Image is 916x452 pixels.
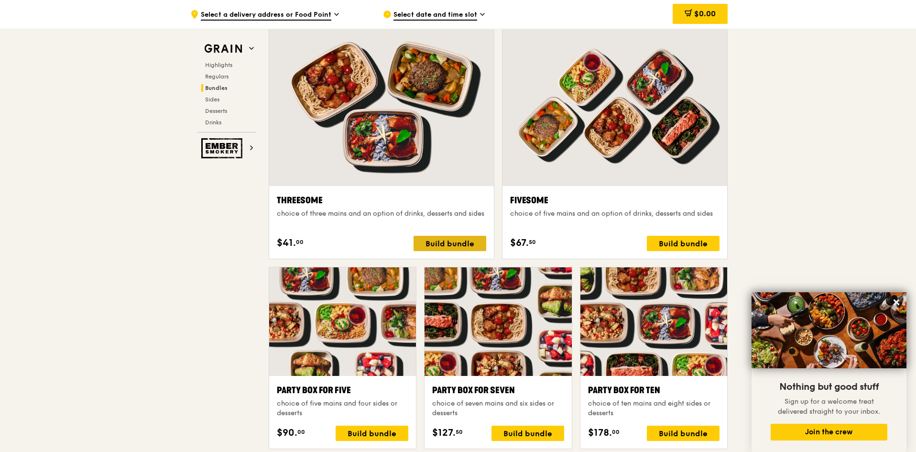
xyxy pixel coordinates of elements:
span: 50 [456,428,463,436]
span: $127. [432,426,456,440]
div: choice of seven mains and six sides or desserts [432,399,564,418]
div: choice of five mains and four sides or desserts [277,399,408,418]
div: Threesome [277,194,486,207]
div: choice of five mains and an option of drinks, desserts and sides [510,209,720,219]
span: Desserts [205,108,227,114]
span: Nothing but good stuff [779,381,879,393]
span: 00 [612,428,620,436]
span: $178. [588,426,612,440]
div: choice of three mains and an option of drinks, desserts and sides [277,209,486,219]
div: Build bundle [647,426,720,441]
img: DSC07876-Edit02-Large.jpeg [752,292,906,368]
div: Party Box for Seven [432,384,564,397]
span: Drinks [205,119,221,126]
span: Select a delivery address or Food Point [201,10,331,21]
div: Build bundle [647,236,720,251]
img: Grain web logo [201,40,245,57]
span: 00 [297,428,305,436]
span: Sides [205,96,219,103]
button: Join the crew [771,424,887,441]
span: Bundles [205,85,228,91]
span: Select date and time slot [393,10,477,21]
img: Ember Smokery web logo [201,138,245,158]
span: $67. [510,236,529,250]
div: Fivesome [510,194,720,207]
button: Close [889,295,904,310]
div: Build bundle [414,236,486,251]
span: Highlights [205,62,232,68]
span: $90. [277,426,297,440]
span: $0.00 [694,9,716,18]
span: Sign up for a welcome treat delivered straight to your inbox. [778,397,880,416]
span: $41. [277,236,296,250]
div: choice of ten mains and eight sides or desserts [588,399,720,418]
span: Regulars [205,73,229,80]
div: Party Box for Ten [588,384,720,397]
div: Build bundle [491,426,564,441]
div: Build bundle [336,426,408,441]
div: Party Box for Five [277,384,408,397]
span: 00 [296,238,304,246]
span: 50 [529,238,536,246]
